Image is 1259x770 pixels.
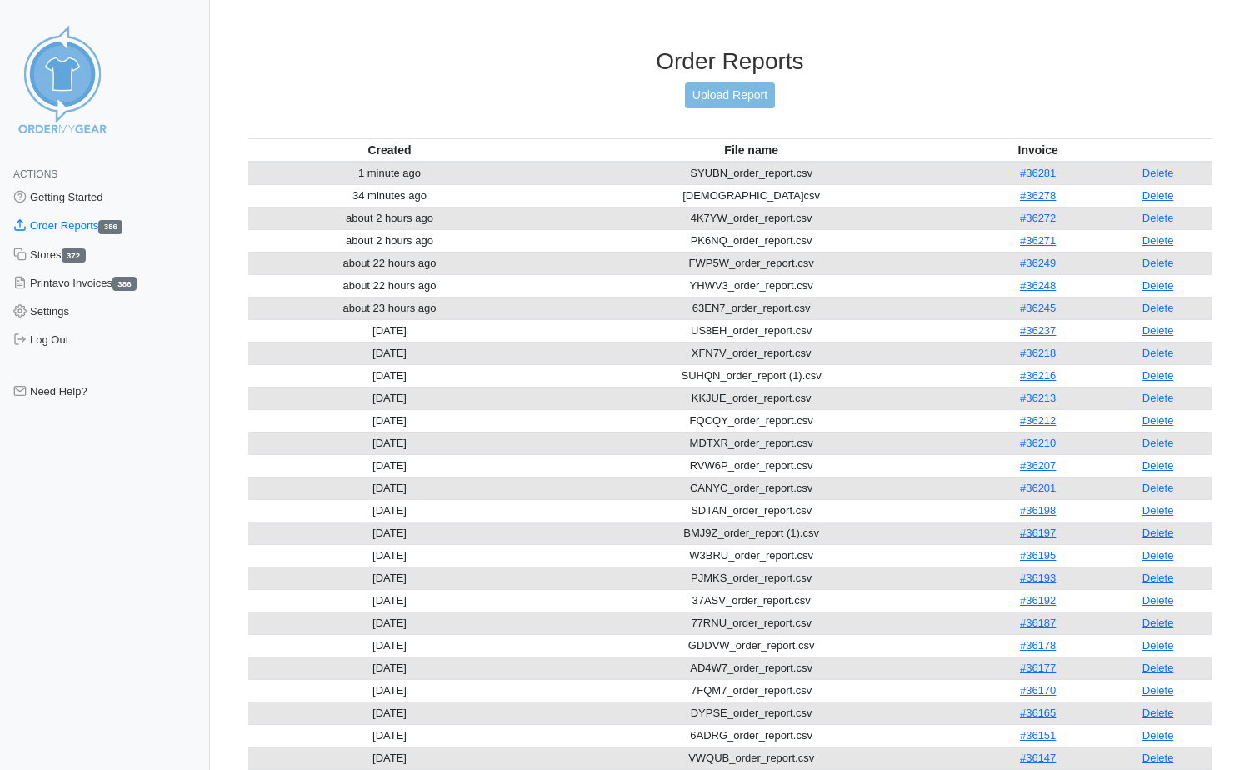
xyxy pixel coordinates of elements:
[531,184,972,207] td: [DEMOGRAPHIC_DATA]csv
[248,47,1212,76] h3: Order Reports
[1020,549,1056,562] a: #36195
[1142,392,1174,404] a: Delete
[1142,234,1174,247] a: Delete
[1020,729,1056,742] a: #36151
[98,220,122,234] span: 386
[248,432,531,454] td: [DATE]
[248,724,531,747] td: [DATE]
[1142,684,1174,697] a: Delete
[1142,257,1174,269] a: Delete
[685,82,775,108] a: Upload Report
[531,544,972,567] td: W3BRU_order_report.csv
[531,409,972,432] td: FQCQY_order_report.csv
[248,387,531,409] td: [DATE]
[248,138,531,162] th: Created
[531,612,972,634] td: 77RNU_order_report.csv
[248,702,531,724] td: [DATE]
[531,589,972,612] td: 37ASV_order_report.csv
[248,522,531,544] td: [DATE]
[531,387,972,409] td: KKJUE_order_report.csv
[531,522,972,544] td: BMJ9Z_order_report (1).csv
[248,409,531,432] td: [DATE]
[248,274,531,297] td: about 22 hours ago
[248,319,531,342] td: [DATE]
[531,364,972,387] td: SUHQN_order_report (1).csv
[531,567,972,589] td: PJMKS_order_report.csv
[1142,482,1174,494] a: Delete
[112,277,137,291] span: 386
[1142,459,1174,472] a: Delete
[248,162,531,185] td: 1 minute ago
[531,634,972,657] td: GDDVW_order_report.csv
[248,612,531,634] td: [DATE]
[1020,257,1056,269] a: #36249
[1020,594,1056,607] a: #36192
[1020,234,1056,247] a: #36271
[1020,167,1056,179] a: #36281
[248,207,531,229] td: about 2 hours ago
[248,364,531,387] td: [DATE]
[1020,752,1056,764] a: #36147
[13,168,57,180] span: Actions
[248,589,531,612] td: [DATE]
[1142,549,1174,562] a: Delete
[1142,639,1174,652] a: Delete
[1142,594,1174,607] a: Delete
[1142,302,1174,314] a: Delete
[531,432,972,454] td: MDTXR_order_report.csv
[1020,707,1056,719] a: #36165
[248,184,531,207] td: 34 minutes ago
[1142,527,1174,539] a: Delete
[1020,369,1056,382] a: #36216
[531,724,972,747] td: 6ADRG_order_report.csv
[1142,437,1174,449] a: Delete
[531,162,972,185] td: SYUBN_order_report.csv
[248,477,531,499] td: [DATE]
[531,319,972,342] td: US8EH_order_report.csv
[1142,212,1174,224] a: Delete
[62,248,86,262] span: 372
[531,454,972,477] td: RVW6P_order_report.csv
[1142,617,1174,629] a: Delete
[1020,684,1056,697] a: #36170
[1142,369,1174,382] a: Delete
[1142,504,1174,517] a: Delete
[531,252,972,274] td: FWP5W_order_report.csv
[1142,572,1174,584] a: Delete
[1020,639,1056,652] a: #36178
[1020,662,1056,674] a: #36177
[531,229,972,252] td: PK6NQ_order_report.csv
[531,657,972,679] td: AD4W7_order_report.csv
[1020,324,1056,337] a: #36237
[531,477,972,499] td: CANYC_order_report.csv
[531,342,972,364] td: XFN7V_order_report.csv
[1020,279,1056,292] a: #36248
[248,634,531,657] td: [DATE]
[531,747,972,769] td: VWQUB_order_report.csv
[531,499,972,522] td: SDTAN_order_report.csv
[1020,302,1056,314] a: #36245
[248,342,531,364] td: [DATE]
[1142,752,1174,764] a: Delete
[1020,437,1056,449] a: #36210
[1020,527,1056,539] a: #36197
[248,567,531,589] td: [DATE]
[1020,504,1056,517] a: #36198
[248,499,531,522] td: [DATE]
[531,207,972,229] td: 4K7YW_order_report.csv
[248,544,531,567] td: [DATE]
[1020,212,1056,224] a: #36272
[1020,392,1056,404] a: #36213
[1020,347,1056,359] a: #36218
[248,252,531,274] td: about 22 hours ago
[248,747,531,769] td: [DATE]
[1020,189,1056,202] a: #36278
[248,679,531,702] td: [DATE]
[1142,167,1174,179] a: Delete
[1142,279,1174,292] a: Delete
[972,138,1104,162] th: Invoice
[1142,729,1174,742] a: Delete
[1142,662,1174,674] a: Delete
[1142,189,1174,202] a: Delete
[531,138,972,162] th: File name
